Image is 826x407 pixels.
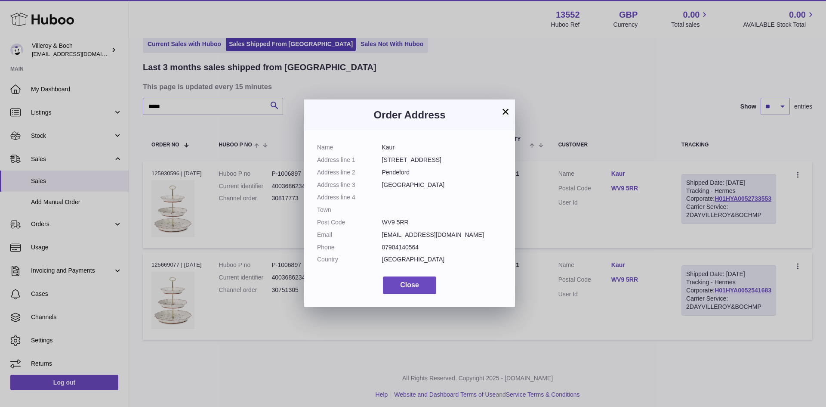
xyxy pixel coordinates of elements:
[317,231,382,239] dt: Email
[382,231,502,239] dd: [EMAIL_ADDRESS][DOMAIN_NAME]
[382,255,502,264] dd: [GEOGRAPHIC_DATA]
[317,243,382,252] dt: Phone
[317,218,382,227] dt: Post Code
[317,108,502,122] h3: Order Address
[382,181,502,189] dd: [GEOGRAPHIC_DATA]
[317,156,382,164] dt: Address line 1
[317,143,382,152] dt: Name
[317,168,382,177] dt: Address line 2
[382,243,502,252] dd: 07904140564
[317,206,382,214] dt: Town
[317,255,382,264] dt: Country
[382,143,502,152] dd: Kaur
[400,281,419,289] span: Close
[317,193,382,202] dt: Address line 4
[383,277,436,294] button: Close
[382,156,502,164] dd: [STREET_ADDRESS]
[382,168,502,177] dd: Pendeford
[500,106,511,117] button: ×
[382,218,502,227] dd: WV9 5RR
[317,181,382,189] dt: Address line 3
